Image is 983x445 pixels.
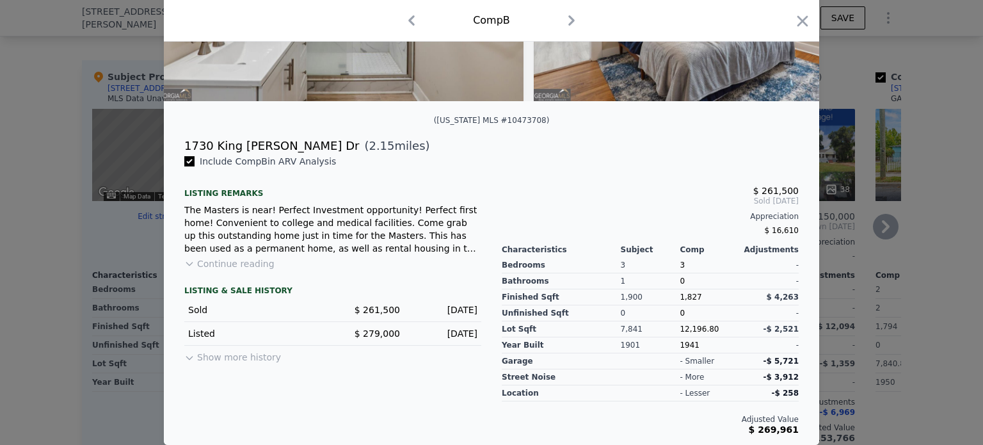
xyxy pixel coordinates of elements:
[502,273,621,289] div: Bathrooms
[184,286,481,298] div: LISTING & SALE HISTORY
[502,257,621,273] div: Bedrooms
[680,325,719,334] span: 12,196.80
[763,357,799,366] span: -$ 5,721
[680,337,739,353] div: 1941
[188,327,323,340] div: Listed
[184,137,359,155] div: 1730 King [PERSON_NAME] Dr
[502,337,621,353] div: Year Built
[621,337,680,353] div: 1901
[195,156,341,166] span: Include Comp B in ARV Analysis
[355,328,400,339] span: $ 279,000
[749,425,799,435] span: $ 269,961
[739,257,799,273] div: -
[739,305,799,321] div: -
[502,211,799,222] div: Appreciation
[434,116,550,125] div: ([US_STATE] MLS #10473708)
[621,321,680,337] div: 7,841
[502,289,621,305] div: Finished Sqft
[502,385,621,401] div: location
[621,289,680,305] div: 1,900
[502,369,621,385] div: street noise
[680,388,710,398] div: - lesser
[771,389,799,398] span: -$ 258
[739,337,799,353] div: -
[739,245,799,255] div: Adjustments
[188,303,323,316] div: Sold
[369,139,394,152] span: 2.15
[621,305,680,321] div: 0
[680,356,714,366] div: - smaller
[763,373,799,382] span: -$ 3,912
[621,245,680,255] div: Subject
[739,273,799,289] div: -
[680,261,685,270] span: 3
[473,13,510,28] div: Comp B
[680,309,685,318] span: 0
[621,273,680,289] div: 1
[680,273,739,289] div: 0
[184,178,481,198] div: Listing remarks
[355,305,400,315] span: $ 261,500
[680,293,701,302] span: 1,827
[410,303,477,316] div: [DATE]
[680,245,739,255] div: Comp
[767,293,799,302] span: $ 4,263
[502,245,621,255] div: Characteristics
[763,325,799,334] span: -$ 2,521
[359,137,429,155] span: ( miles)
[502,414,799,425] div: Adjusted Value
[184,257,275,270] button: Continue reading
[184,346,281,364] button: Show more history
[765,226,799,235] span: $ 16,610
[502,196,799,206] span: Sold [DATE]
[410,327,477,340] div: [DATE]
[502,305,621,321] div: Unfinished Sqft
[621,257,680,273] div: 3
[502,353,621,369] div: garage
[502,321,621,337] div: Lot Sqft
[680,372,704,382] div: - more
[184,204,481,255] div: The Masters is near! Perfect Investment opportunity! Perfect first home! Convenient to college an...
[753,186,799,196] span: $ 261,500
